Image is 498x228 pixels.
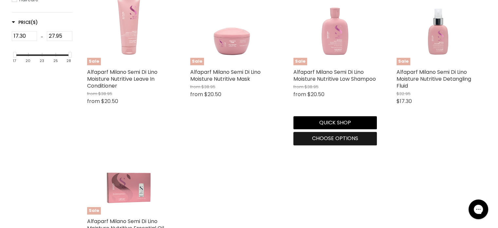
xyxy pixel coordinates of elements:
[87,131,171,215] a: Alfaparf Milano Semi Di Lino Moisture Nutritive Essential Oil TreatmentSale
[66,59,71,63] div: 28
[87,207,101,215] span: Sale
[293,132,377,145] button: Choose options
[87,91,97,97] span: from
[87,58,101,65] span: Sale
[101,97,118,105] span: $20.50
[87,97,100,105] span: from
[37,31,47,43] div: -
[293,58,307,65] span: Sale
[293,116,377,129] button: Quick shop
[397,68,471,90] a: Alfaparf Milano Semi Di Lino Moisture Nutritive Detangling Fluid
[190,58,204,65] span: Sale
[397,58,410,65] span: Sale
[12,19,38,26] span: Price
[190,68,261,83] a: Alfaparf Milano Semi Di Lino Moisture Nutritive Mask
[31,19,38,26] span: ($)
[293,91,306,98] span: from
[26,59,30,63] div: 20
[312,135,358,142] span: Choose options
[465,197,491,221] iframe: Gorgias live chat messenger
[40,59,44,63] div: 23
[87,131,171,215] img: Alfaparf Milano Semi Di Lino Moisture Nutritive Essential Oil Treatment
[304,84,319,90] span: $38.95
[190,84,200,90] span: from
[307,91,324,98] span: $20.50
[190,91,203,98] span: from
[204,91,221,98] span: $20.50
[53,59,58,63] div: 25
[293,68,376,83] a: Alfaparf Milano Semi Di Lino Moisture Nutritive Low Shampoo
[397,97,412,105] span: $17.30
[87,68,157,90] a: Alfaparf Milano Semi Di Lino Moisture Nutritive Leave In Conditioner
[201,84,215,90] span: $38.95
[47,31,72,41] input: Max Price
[13,59,16,63] div: 17
[293,84,304,90] span: from
[12,19,38,26] h3: Price($)
[12,31,37,41] input: Min Price
[397,91,411,97] span: $32.95
[98,91,112,97] span: $38.95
